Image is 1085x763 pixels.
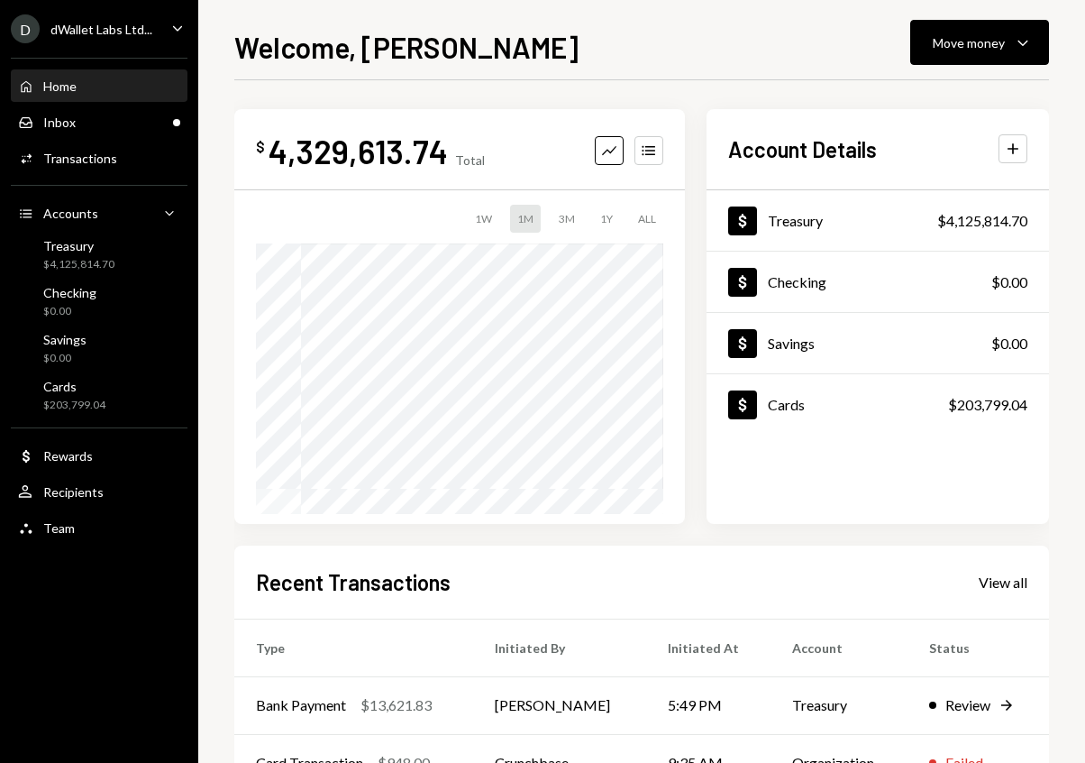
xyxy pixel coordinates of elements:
div: Move money [933,33,1005,52]
div: Cards [43,379,105,394]
a: Rewards [11,439,187,472]
div: 1M [510,205,541,233]
td: Treasury [770,676,907,734]
div: Transactions [43,151,117,166]
div: $13,621.83 [360,694,432,716]
div: dWallet Labs Ltd... [50,22,152,37]
a: Recipients [11,475,187,508]
h2: Recent Transactions [256,567,451,597]
a: Team [11,511,187,544]
td: 5:49 PM [646,676,770,734]
div: $4,125,814.70 [937,210,1027,232]
div: Rewards [43,448,93,464]
div: $0.00 [991,333,1027,354]
a: Inbox [11,106,187,138]
div: $203,799.04 [948,394,1027,416]
h1: Welcome, [PERSON_NAME] [234,29,579,65]
div: Review [945,694,990,716]
a: Treasury$4,125,814.70 [11,233,187,276]
a: View all [979,572,1027,592]
div: Bank Payment [256,694,346,716]
a: Accounts [11,197,187,229]
div: $203,799.04 [43,398,105,413]
a: Home [11,69,187,102]
th: Status [907,619,1049,676]
div: Savings [768,335,815,352]
button: Move money [910,20,1049,65]
div: View all [979,574,1027,592]
div: 1W [468,205,499,233]
div: $ [256,138,265,156]
div: 1Y [593,205,620,233]
div: Treasury [768,212,823,229]
div: Total [455,152,485,168]
th: Type [234,619,473,676]
th: Account [770,619,907,676]
div: $0.00 [43,304,96,319]
h2: Account Details [728,134,877,164]
td: [PERSON_NAME] [473,676,646,734]
a: Savings$0.00 [11,326,187,370]
th: Initiated At [646,619,770,676]
a: Checking$0.00 [11,280,187,323]
div: Accounts [43,206,98,221]
a: Checking$0.00 [707,252,1049,312]
div: $0.00 [991,271,1027,293]
a: Cards$203,799.04 [11,373,187,417]
div: Recipients [43,484,104,500]
a: Savings$0.00 [707,313,1049,373]
div: ALL [631,205,663,233]
div: $0.00 [43,351,87,366]
div: Cards [768,396,805,413]
div: 3M [552,205,582,233]
div: $4,125,814.70 [43,257,114,272]
div: D [11,14,40,43]
div: Savings [43,332,87,347]
th: Initiated By [473,619,646,676]
div: Checking [43,285,96,300]
a: Treasury$4,125,814.70 [707,190,1049,251]
div: Home [43,78,77,94]
a: Transactions [11,142,187,174]
div: Inbox [43,115,76,130]
div: 4,329,613.74 [269,131,448,171]
div: Checking [768,273,826,290]
div: Treasury [43,238,114,253]
div: Team [43,520,75,536]
a: Cards$203,799.04 [707,374,1049,435]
